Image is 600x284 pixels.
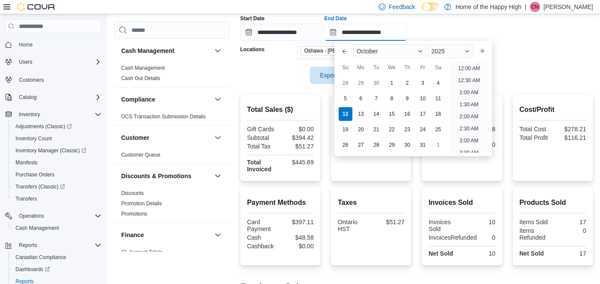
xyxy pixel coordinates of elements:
[554,250,586,257] div: 17
[9,157,105,169] button: Manifests
[9,193,105,205] button: Transfers
[422,3,440,12] input: Dark Mode
[12,264,101,275] span: Dashboards
[432,92,445,105] div: day-11
[282,159,314,166] div: $445.69
[324,24,407,41] input: Press the down key to enter a popover containing a calendar. Press the escape key to close the po...
[520,250,544,257] strong: Net Sold
[354,61,368,74] div: Mo
[416,92,430,105] div: day-10
[455,63,484,74] li: 12:00 AM
[247,234,279,241] div: Cash
[520,105,586,115] h2: Cost/Profit
[530,2,540,12] div: Cassy Newton
[401,61,414,74] div: Th
[456,148,482,158] li: 3:30 AM
[121,249,162,255] a: GL Account Totals
[9,169,105,181] button: Purchase Orders
[531,2,539,12] span: CN
[422,11,422,12] span: Dark Mode
[432,123,445,136] div: day-25
[15,171,55,178] span: Purchase Orders
[12,157,41,168] a: Manifests
[15,123,72,130] span: Adjustments (Classic)
[338,219,370,232] div: Ontario HST
[247,134,279,141] div: Subtotal
[12,264,53,275] a: Dashboards
[9,251,105,263] button: Canadian Compliance
[429,234,477,241] div: InvoicesRefunded
[12,194,101,204] span: Transfers
[12,121,101,132] span: Adjustments (Classic)
[554,227,586,234] div: 0
[121,231,144,239] h3: Finance
[456,2,521,12] p: Home of the Happy High
[240,46,265,53] label: Locations
[339,107,352,121] div: day-12
[15,159,37,166] span: Manifests
[2,91,105,103] button: Catalog
[520,219,551,225] div: Items Sold
[339,76,352,90] div: day-28
[15,225,59,232] span: Cash Management
[339,61,352,74] div: Su
[121,201,162,207] a: Promotion Details
[2,210,105,222] button: Operations
[520,227,551,241] div: Items Refunded
[354,76,368,90] div: day-29
[19,41,33,48] span: Home
[432,76,445,90] div: day-4
[354,92,368,105] div: day-6
[12,133,101,144] span: Inventory Count
[213,230,223,240] button: Finance
[9,222,105,234] button: Cash Management
[12,223,62,233] a: Cash Management
[401,138,414,152] div: day-30
[121,46,211,55] button: Cash Management
[121,65,165,71] a: Cash Management
[385,107,399,121] div: day-15
[15,254,66,261] span: Canadian Compliance
[370,76,383,90] div: day-30
[2,108,105,120] button: Inventory
[416,123,430,136] div: day-24
[304,46,371,55] span: Oshawa - [PERSON_NAME] St - Friendly Stranger
[15,40,36,50] a: Home
[19,242,37,249] span: Reports
[121,114,206,120] a: OCS Transaction Submission Details
[15,183,65,190] span: Transfers (Classic)
[15,39,101,50] span: Home
[354,107,368,121] div: day-13
[121,75,160,82] span: Cash Out Details
[282,234,314,241] div: $48.58
[432,48,445,55] span: 2025
[429,198,495,208] h2: Invoices Sold
[385,61,399,74] div: We
[15,57,101,67] span: Users
[121,152,160,158] a: Customer Queue
[15,109,43,120] button: Inventory
[12,182,68,192] a: Transfers (Classic)
[121,190,144,196] a: Discounts
[339,92,352,105] div: day-5
[450,62,489,153] ul: Time
[282,134,314,141] div: $394.42
[121,95,155,104] h3: Compliance
[554,219,586,225] div: 17
[19,77,44,83] span: Customers
[19,111,40,118] span: Inventory
[121,46,174,55] h3: Cash Management
[373,219,405,225] div: $51.27
[2,56,105,68] button: Users
[114,111,230,125] div: Compliance
[370,123,383,136] div: day-21
[385,123,399,136] div: day-22
[300,46,382,56] span: Oshawa - Gibb St - Friendly Stranger
[520,198,586,208] h2: Products Sold
[389,3,415,11] span: Feedback
[121,95,211,104] button: Compliance
[12,170,101,180] span: Purchase Orders
[520,126,551,133] div: Total Cost
[401,123,414,136] div: day-23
